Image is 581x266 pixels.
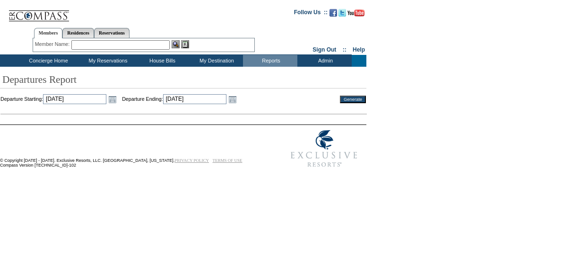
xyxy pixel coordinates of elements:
td: Reports [243,55,297,67]
img: Reservations [181,40,189,48]
span: :: [343,46,347,53]
img: Compass Home [8,2,69,22]
a: Help [353,46,365,53]
td: Admin [297,55,352,67]
input: Generate [340,96,366,103]
td: My Reservations [80,55,134,67]
td: Departure Starting: Departure Ending: [0,94,330,105]
td: Concierge Home [15,55,80,67]
a: TERMS OF USE [213,158,243,163]
a: PRIVACY POLICY [174,158,209,163]
td: My Destination [189,55,243,67]
img: Follow us on Twitter [338,9,346,17]
a: Sign Out [312,46,336,53]
a: Subscribe to our YouTube Channel [347,12,364,18]
img: Exclusive Resorts [282,125,366,172]
a: Open the calendar popup. [107,94,118,105]
img: Subscribe to our YouTube Channel [347,9,364,17]
div: Member Name: [35,40,71,48]
td: House Bills [134,55,189,67]
a: Follow us on Twitter [338,12,346,18]
td: Follow Us :: [294,8,328,19]
a: Open the calendar popup. [227,94,238,105]
a: Become our fan on Facebook [330,12,337,18]
img: Become our fan on Facebook [330,9,337,17]
a: Reservations [94,28,130,38]
img: View [172,40,180,48]
a: Members [34,28,63,38]
a: Residences [62,28,94,38]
